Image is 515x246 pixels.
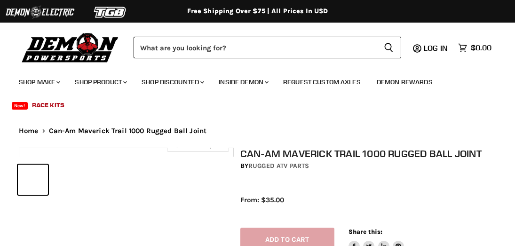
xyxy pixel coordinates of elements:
[248,162,309,170] a: Rugged ATV Parts
[349,228,382,235] span: Share this:
[240,161,503,171] div: by
[49,127,207,135] span: Can-Am Maverick Trail 1000 Rugged Ball Joint
[172,142,224,149] span: Click to expand
[212,72,274,92] a: Inside Demon
[18,165,48,195] button: Can-Am Maverick Trail 1000 Rugged Ball Joint thumbnail
[240,196,284,204] span: From: $35.00
[75,3,146,21] img: TGB Logo 2
[471,43,491,52] span: $0.00
[68,72,133,92] a: Shop Product
[25,95,71,115] a: Race Kits
[376,37,401,58] button: Search
[135,72,210,92] a: Shop Discounted
[12,69,489,115] ul: Main menu
[424,43,448,53] span: Log in
[240,148,503,159] h1: Can-Am Maverick Trail 1000 Rugged Ball Joint
[370,72,440,92] a: Demon Rewards
[134,37,376,58] input: Search
[12,102,28,110] span: New!
[453,41,496,55] a: $0.00
[5,3,75,21] img: Demon Electric Logo 2
[276,72,368,92] a: Request Custom Axles
[134,37,401,58] form: Product
[420,44,453,52] a: Log in
[19,31,122,64] img: Demon Powersports
[19,127,39,135] a: Home
[12,72,66,92] a: Shop Make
